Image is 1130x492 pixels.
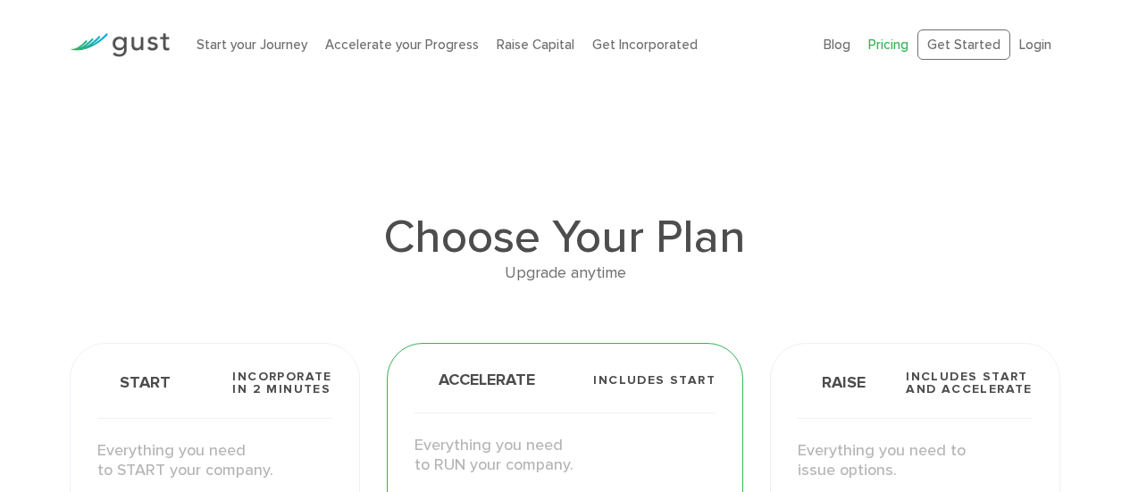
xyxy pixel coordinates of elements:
[414,372,535,388] span: Accelerate
[232,371,331,396] span: Incorporate in 2 Minutes
[906,371,1033,396] span: Includes START and ACCELERATE
[868,37,908,53] a: Pricing
[325,37,479,53] a: Accelerate your Progress
[97,441,332,481] p: Everything you need to START your company.
[197,37,307,53] a: Start your Journey
[497,37,574,53] a: Raise Capital
[593,374,716,387] span: Includes START
[798,373,866,392] span: Raise
[70,214,1060,261] h1: Choose Your Plan
[592,37,698,53] a: Get Incorporated
[70,261,1060,287] div: Upgrade anytime
[70,33,170,57] img: Gust Logo
[798,441,1033,481] p: Everything you need to issue options.
[97,373,171,392] span: Start
[414,436,716,476] p: Everything you need to RUN your company.
[1019,37,1051,53] a: Login
[824,37,850,53] a: Blog
[917,29,1010,61] a: Get Started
